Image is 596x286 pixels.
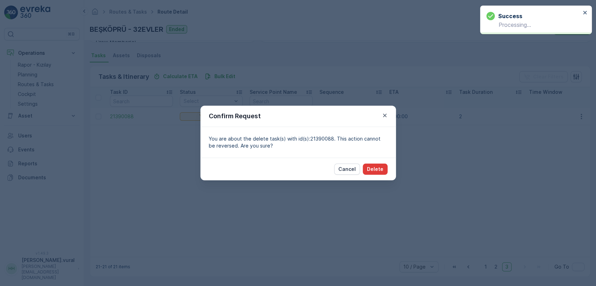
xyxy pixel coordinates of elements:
[209,135,388,149] p: You are about the delete task(s) with id(s):21390088. This action cannot be reversed. Are you sure?
[583,10,588,16] button: close
[209,111,261,121] p: Confirm Request
[363,164,388,175] button: Delete
[334,164,360,175] button: Cancel
[367,166,383,173] p: Delete
[486,22,581,28] p: Processing...
[498,12,522,20] h3: Success
[338,166,356,173] p: Cancel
